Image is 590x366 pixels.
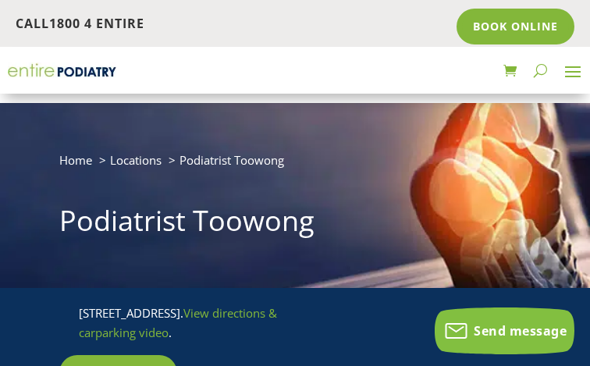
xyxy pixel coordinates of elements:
[59,201,531,248] h1: Podiatrist Toowong
[457,9,574,44] a: Book Online
[474,322,567,339] span: Send message
[179,152,284,168] span: Podiatrist Toowong
[110,152,162,168] a: Locations
[435,307,574,354] button: Send message
[49,15,144,32] a: 1800 4 ENTIRE
[59,150,531,182] nav: breadcrumb
[79,304,283,343] p: [STREET_ADDRESS]. .
[59,152,92,168] a: Home
[16,14,295,34] p: Call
